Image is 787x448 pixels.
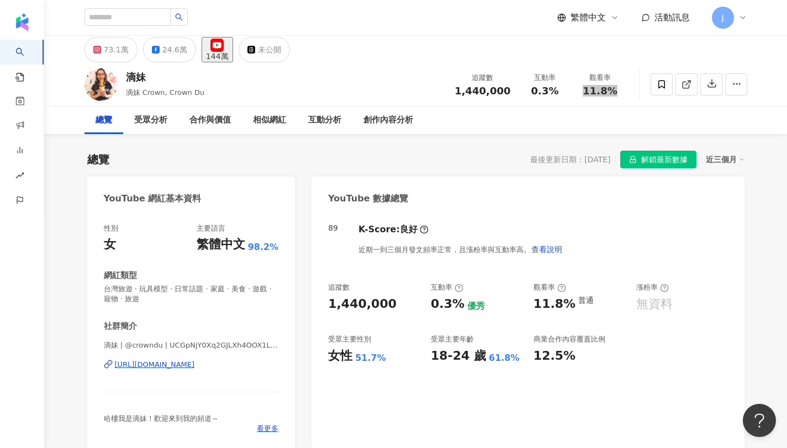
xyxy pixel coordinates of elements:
div: 受眾主要性別 [328,334,371,344]
div: 最後更新日期：[DATE] [530,155,610,164]
a: [URL][DOMAIN_NAME] [104,360,279,370]
div: 觀看率 [534,282,566,292]
button: 73.1萬 [84,37,138,62]
div: 觀看率 [579,72,621,83]
div: 144萬 [206,52,229,61]
span: J [721,12,723,24]
div: 0.3% [431,296,464,313]
button: 未公開 [239,37,290,62]
div: 無資料 [636,296,673,313]
div: 合作與價值 [189,114,231,127]
div: 總覽 [96,114,112,127]
div: 11.8% [534,296,575,313]
div: 漲粉率 [636,282,669,292]
span: 11.8% [583,86,617,97]
div: [URL][DOMAIN_NAME] [115,360,195,370]
span: 解鎖最新數據 [641,151,688,169]
span: search [175,13,183,21]
div: 創作內容分析 [363,114,413,127]
div: 1,440,000 [328,296,397,313]
div: 優秀 [467,300,485,312]
img: KOL Avatar [84,68,118,101]
div: 受眾主要年齡 [431,334,474,344]
span: 繁體中文 [571,12,606,24]
div: 89 [328,223,338,232]
div: 互動率 [431,282,463,292]
div: 61.8% [489,352,520,364]
span: 活動訊息 [654,12,690,23]
div: 51.7% [355,352,386,364]
div: 女 [104,236,116,253]
span: 看更多 [257,424,278,434]
div: 相似網紅 [253,114,286,127]
div: YouTube 數據總覽 [328,193,408,205]
button: 144萬 [202,37,233,62]
div: YouTube 網紅基本資料 [104,193,202,205]
div: 總覽 [87,152,109,167]
div: 12.5% [534,348,575,365]
div: 社群簡介 [104,321,137,332]
span: rise [15,164,24,189]
div: 主要語言 [197,223,225,233]
div: 女性 [328,348,352,365]
span: lock [629,156,637,163]
button: 解鎖最新數據 [620,151,696,168]
div: 網紅類型 [104,270,137,281]
div: 追蹤數 [328,282,350,292]
span: 滴妹 Crown, Crown Du [126,88,205,97]
div: 繁體中文 [197,236,245,253]
div: 近期一到三個月發文頻率正常，且漲粉率與互動率高。 [358,238,563,260]
div: 追蹤數 [455,72,510,83]
img: logo icon [13,13,31,31]
div: 良好 [400,223,418,236]
span: 0.3% [531,86,559,97]
div: 商業合作內容覆蓋比例 [534,334,605,344]
div: 24.6萬 [162,42,187,57]
div: 互動分析 [308,114,341,127]
span: 查看說明 [531,245,562,254]
div: 互動率 [524,72,566,83]
div: 性別 [104,223,118,233]
div: 18-24 歲 [431,348,486,365]
div: 近三個月 [706,152,744,167]
div: 滴妹 [126,70,205,84]
a: search [15,40,38,83]
span: 台灣旅遊 · 玩具模型 · 日常話題 · 家庭 · 美食 · 遊戲 · 寵物 · 旅遊 [104,284,279,304]
iframe: Help Scout Beacon - Open [743,404,776,437]
span: 1,440,000 [455,85,510,97]
div: 未公開 [258,42,281,57]
div: K-Score : [358,223,429,236]
div: 受眾分析 [134,114,167,127]
span: 滴妹 | @crowndu | UCGpNjY0Xq2GJLXh4OOX1LOA [104,340,279,350]
button: 查看說明 [531,238,563,260]
button: 24.6萬 [143,37,196,62]
span: 哈樓我是滴妹！歡迎來到我的頻道～ [104,414,219,423]
span: 98.2% [248,241,279,253]
div: 73.1萬 [104,42,129,57]
div: 普通 [578,296,594,305]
